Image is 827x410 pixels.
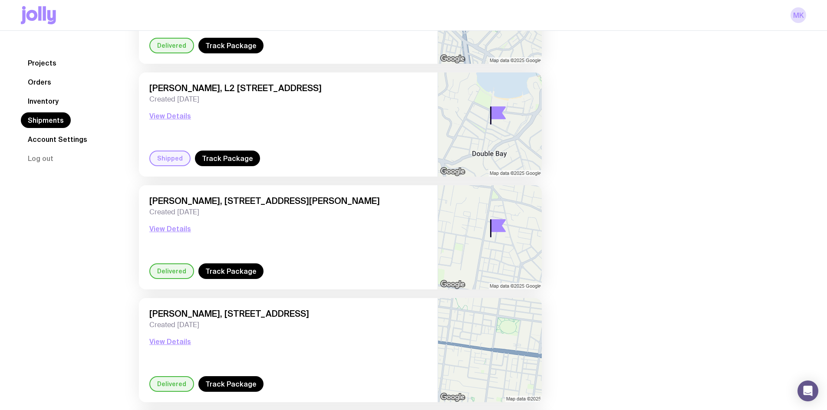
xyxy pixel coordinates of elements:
[21,151,60,166] button: Log out
[149,263,194,279] div: Delivered
[797,380,818,401] div: Open Intercom Messenger
[438,185,542,289] img: staticmap
[149,111,191,121] button: View Details
[149,38,194,53] div: Delivered
[21,131,94,147] a: Account Settings
[21,112,71,128] a: Shipments
[21,74,58,90] a: Orders
[149,336,191,347] button: View Details
[149,95,427,104] span: Created [DATE]
[438,298,542,402] img: staticmap
[195,151,260,166] a: Track Package
[149,208,427,216] span: Created [DATE]
[149,151,191,166] div: Shipped
[149,376,194,392] div: Delivered
[438,72,542,177] img: staticmap
[149,308,427,319] span: [PERSON_NAME], [STREET_ADDRESS]
[198,38,264,53] a: Track Package
[21,93,66,109] a: Inventory
[149,83,427,93] span: [PERSON_NAME], L2 [STREET_ADDRESS]
[791,7,806,23] a: MK
[149,223,191,234] button: View Details
[149,321,427,329] span: Created [DATE]
[198,376,264,392] a: Track Package
[21,55,63,71] a: Projects
[198,263,264,279] a: Track Package
[149,196,427,206] span: [PERSON_NAME], [STREET_ADDRESS][PERSON_NAME]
